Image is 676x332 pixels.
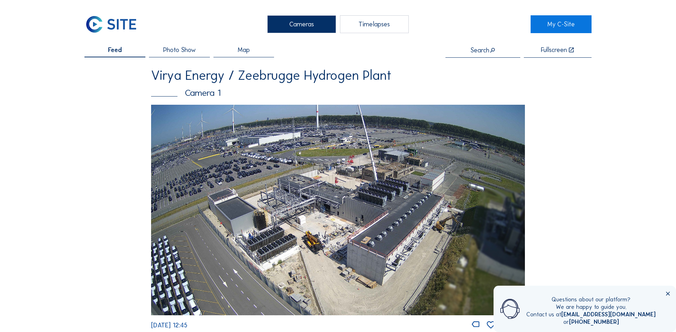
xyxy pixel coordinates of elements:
[151,105,525,315] img: Image
[526,303,656,311] div: We are happy to guide you.
[238,47,250,53] span: Map
[526,311,656,318] div: Contact us at
[561,311,656,318] a: [EMAIL_ADDRESS][DOMAIN_NAME]
[340,15,409,33] div: Timelapses
[526,318,656,326] div: or
[151,69,525,82] div: Virya Energy / Zeebrugge Hydrogen Plant
[541,47,567,53] div: Fullscreen
[84,15,138,33] img: C-SITE Logo
[500,296,520,322] img: operator
[84,15,145,33] a: C-SITE Logo
[531,15,592,33] a: My C-Site
[267,15,336,33] div: Cameras
[151,88,525,97] div: Camera 1
[526,296,656,303] div: Questions about our platform?
[163,47,196,53] span: Photo Show
[151,321,187,329] span: [DATE] 12:45
[108,47,122,53] span: Feed
[569,318,619,325] a: [PHONE_NUMBER]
